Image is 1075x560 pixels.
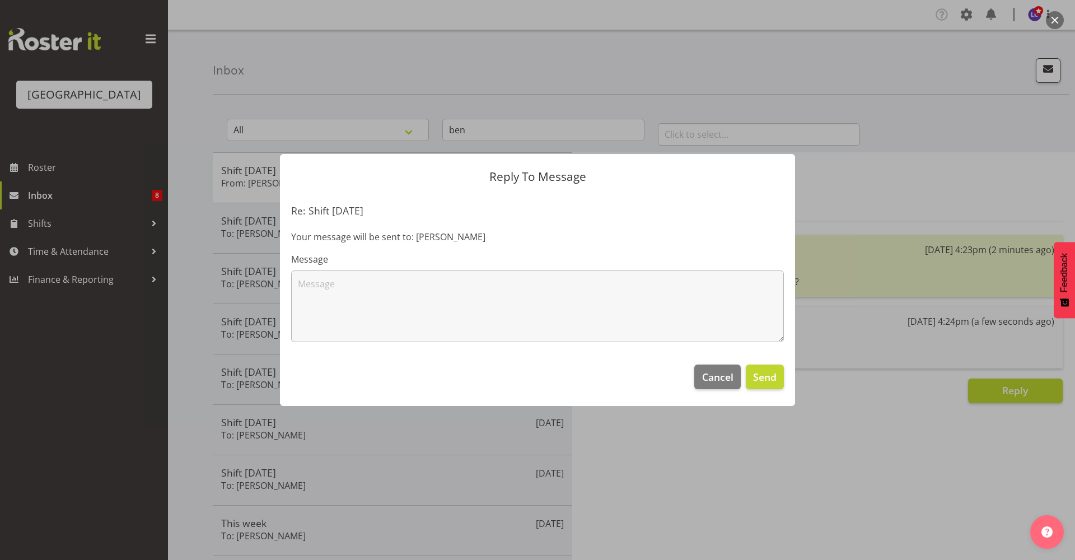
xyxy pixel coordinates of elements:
[702,370,733,384] span: Cancel
[1059,253,1069,292] span: Feedback
[291,171,784,183] p: Reply To Message
[1054,242,1075,318] button: Feedback - Show survey
[753,370,777,384] span: Send
[291,204,784,217] h5: Re: Shift [DATE]
[291,230,784,244] p: Your message will be sent to: [PERSON_NAME]
[291,253,784,266] label: Message
[746,365,784,389] button: Send
[1041,526,1053,538] img: help-xxl-2.png
[694,365,740,389] button: Cancel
